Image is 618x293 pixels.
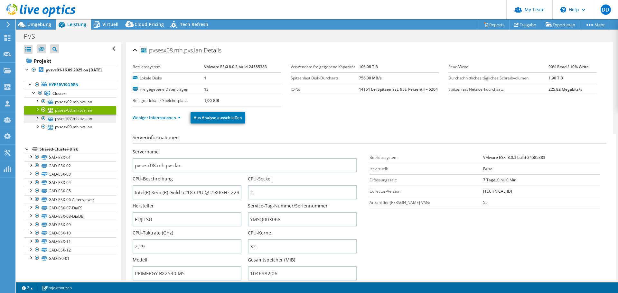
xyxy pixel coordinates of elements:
[40,145,116,153] div: Shared-Cluster-Disk
[541,20,580,30] a: Exportieren
[133,230,173,236] label: CPU-Taktrate (GHz)
[370,197,483,208] td: Anzahl der [PERSON_NAME]-VMs:
[24,221,116,229] a: GAD-ESX-09
[133,257,147,263] label: Modell
[180,21,208,27] span: Tech Refresh
[291,86,359,93] label: IOPS:
[24,187,116,195] a: GAD-ESX-05
[24,161,116,170] a: GAD-ESX-02
[580,20,610,30] a: Mehr
[448,75,548,81] label: Durchschnittliches tägliches Schreibvolumen
[370,186,483,197] td: Collector-Version:
[27,21,51,27] span: Umgebung
[359,87,438,92] b: 14161 bei Spitzenlast, 95t. Perzentil = 5204
[24,97,116,106] a: pvsesx02.mh.pvs.lan
[135,21,164,27] span: Cloud Pricing
[448,64,548,70] label: Read/Write
[483,155,545,160] b: VMware ESXi 8.0.3 build-24585383
[359,64,378,69] b: 106,08 TiB
[52,91,65,96] span: Cluster
[479,20,510,30] a: Reports
[133,86,204,93] label: Freigegebene Datenträger
[24,229,116,237] a: GAD-ESX-10
[548,87,582,92] b: 225,82 Megabits/s
[133,203,154,209] label: Hersteller
[548,64,589,69] b: 90% Read / 10% Write
[17,284,37,292] a: 2
[133,115,181,120] a: Weniger Informationen
[37,284,76,292] a: Projektnotizen
[370,152,483,163] td: Betriebssystem:
[291,64,359,70] label: Verwendete freigegebene Kapazität
[291,75,359,81] label: Spitzenlast Disk-Durchsatz
[133,64,204,70] label: Betriebssystem
[483,188,512,194] b: [TECHNICAL_ID]
[24,81,116,89] a: Hypervisoren
[67,21,86,27] span: Leistung
[601,5,611,15] span: DD
[133,75,204,81] label: Lokale Disks
[370,174,483,186] td: Erfassungszeit:
[560,7,566,13] svg: \n
[24,179,116,187] a: GAD-ESX-04
[24,254,116,262] a: GAD-IS0-01
[509,20,541,30] a: Freigabe
[24,89,116,97] a: Cluster
[102,21,118,27] span: Virtuell
[24,246,116,254] a: GAD-ESX-12
[359,75,382,81] b: 756,00 MB/s
[483,200,488,205] b: 55
[24,153,116,161] a: GAD-ESX-01
[248,176,272,182] label: CPU-Sockel
[448,86,548,93] label: Spitzenlast Netzwerkdurchsatz
[204,98,219,103] b: 1,00 GiB
[133,97,204,104] label: Belegter lokaler Speicherplatz
[141,47,202,54] span: pvsesx08.mh.pvs.lan
[24,195,116,204] a: GAD-ESX-06-Aktenviewer
[204,46,221,54] span: Details
[24,106,116,114] a: pvsesx08.mh.pvs.lan
[24,204,116,212] a: GAD-ESX-07-DiaFS
[204,75,206,81] b: 1
[24,170,116,178] a: GAD-ESX-03
[46,67,102,73] b: pvsvc01-16.09.2025 on [DATE]
[24,56,116,66] a: Projekt
[24,212,116,220] a: GAD-ESX-08-DiaDB
[248,257,295,263] label: Gesamtspeicher (MiB)
[204,87,209,92] b: 13
[191,112,245,124] a: Aus Analyse ausschließen
[133,134,606,144] h3: Serverinformationen
[204,64,267,69] b: VMware ESXi 8.0.3 build-24585383
[24,114,116,123] a: pvsesx07.mh.pvs.lan
[370,163,483,174] td: Ist virtuell:
[24,123,116,131] a: pvsesx09.mh.pvs.lan
[24,237,116,246] a: GAD-ESX-11
[133,176,173,182] label: CPU-Beschreibung
[248,203,328,209] label: Service-Tag-Nummer/Seriennummer
[483,166,492,171] b: False
[24,66,116,74] a: pvsvc01-16.09.2025 on [DATE]
[248,230,271,236] label: CPU-Kerne
[21,33,45,40] h1: PVS
[133,149,159,155] label: Servername
[483,177,517,183] b: 7 Tage, 0 hr, 0 Min.
[548,75,563,81] b: 1,90 TiB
